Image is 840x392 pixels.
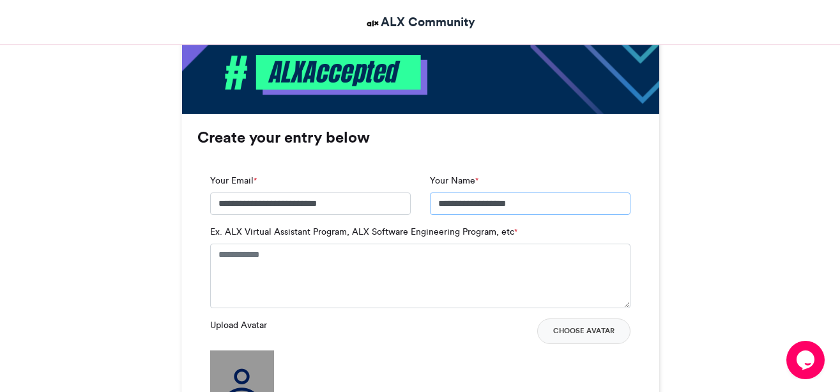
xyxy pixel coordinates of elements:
h3: Create your entry below [197,130,643,145]
button: Choose Avatar [537,318,630,344]
a: ALX Community [365,13,475,31]
label: Your Email [210,174,257,187]
img: ALX Community [365,15,381,31]
label: Upload Avatar [210,318,267,332]
label: Ex. ALX Virtual Assistant Program, ALX Software Engineering Program, etc [210,225,517,239]
iframe: chat widget [786,341,827,379]
label: Your Name [430,174,478,187]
